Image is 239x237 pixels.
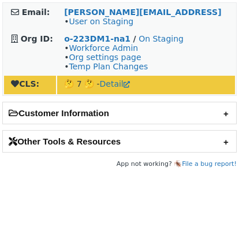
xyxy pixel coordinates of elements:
[11,79,39,88] strong: CLS:
[69,53,141,62] a: Org settings page
[64,43,148,71] span: • • •
[133,34,136,43] strong: /
[139,34,184,43] a: On Staging
[100,79,130,88] a: Detail
[69,62,148,71] a: Temp Plan Changes
[21,34,53,43] strong: Org ID:
[182,160,237,168] a: File a bug report!
[22,8,50,17] strong: Email:
[2,158,237,170] footer: App not working? 🪳
[57,76,235,94] td: 🤔 7 🤔 -
[69,17,133,26] a: User on Staging
[64,17,133,26] span: •
[3,102,236,124] h2: Customer Information
[3,131,236,152] h2: Other Tools & Resources
[64,8,221,17] a: [PERSON_NAME][EMAIL_ADDRESS]
[69,43,138,53] a: Workforce Admin
[64,34,130,43] a: o-223DM1-na1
